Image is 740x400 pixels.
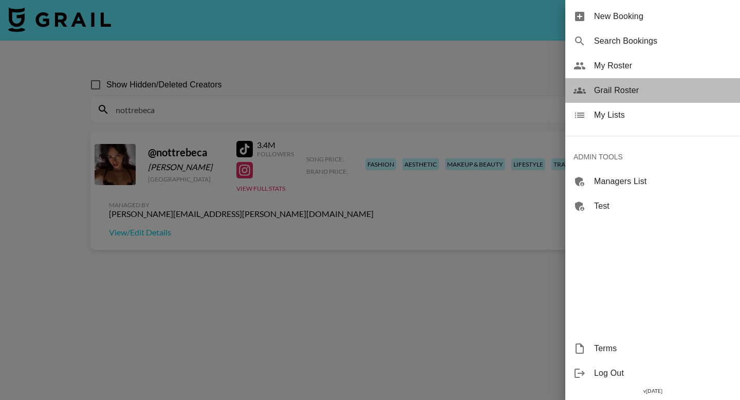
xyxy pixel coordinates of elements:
span: New Booking [594,10,732,23]
div: Search Bookings [565,29,740,53]
span: Terms [594,342,732,355]
span: Managers List [594,175,732,188]
span: Search Bookings [594,35,732,47]
div: My Roster [565,53,740,78]
div: ADMIN TOOLS [565,144,740,169]
div: Test [565,194,740,219]
span: Test [594,200,732,212]
span: Grail Roster [594,84,732,97]
span: Log Out [594,367,732,379]
div: v [DATE] [565,386,740,396]
div: New Booking [565,4,740,29]
div: Managers List [565,169,740,194]
div: Grail Roster [565,78,740,103]
span: My Roster [594,60,732,72]
div: Log Out [565,361,740,386]
div: Terms [565,336,740,361]
span: My Lists [594,109,732,121]
div: My Lists [565,103,740,128]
